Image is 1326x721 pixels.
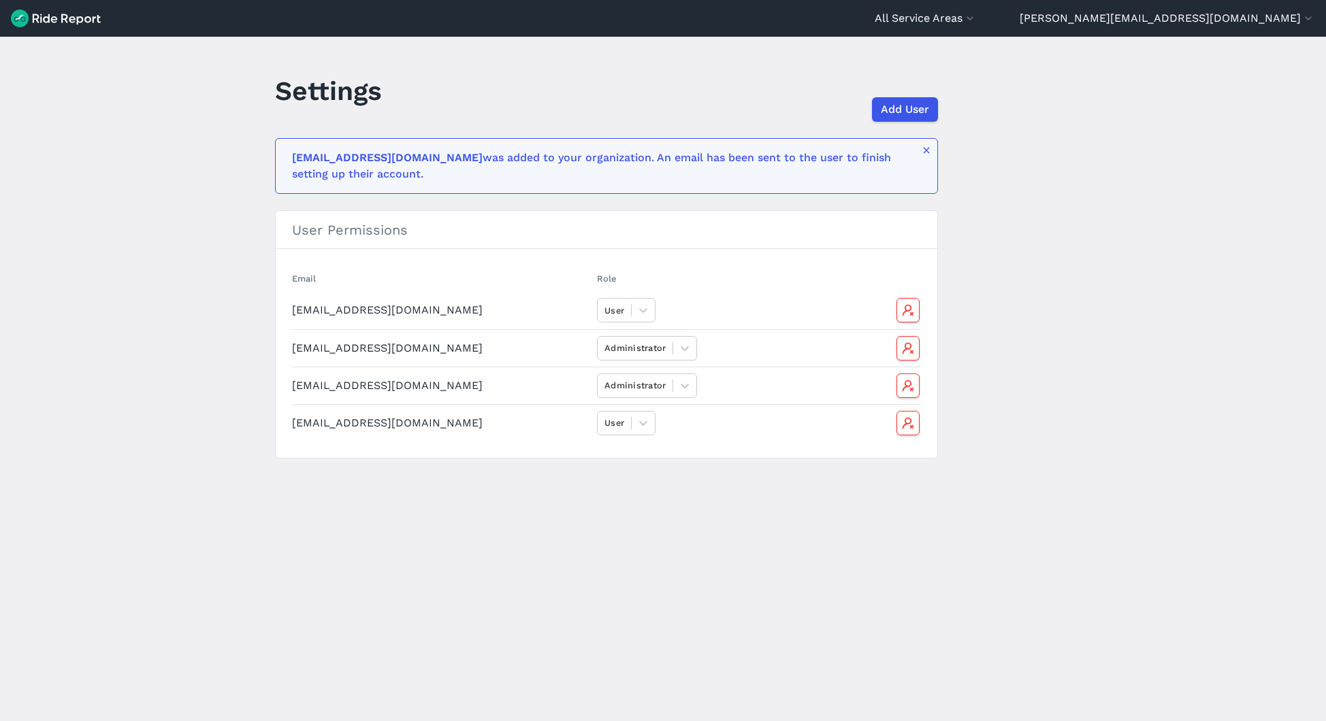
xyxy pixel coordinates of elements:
[292,272,316,285] button: Email
[604,416,624,429] div: User
[881,101,929,118] span: Add User
[1020,10,1315,27] button: [PERSON_NAME][EMAIL_ADDRESS][DOMAIN_NAME]
[875,10,977,27] button: All Service Areas
[11,10,101,27] img: Ride Report
[604,341,666,354] div: Administrator
[604,379,666,392] div: Administrator
[292,329,592,367] td: [EMAIL_ADDRESS][DOMAIN_NAME]
[276,211,937,249] h3: User Permissions
[292,151,483,164] b: [EMAIL_ADDRESS][DOMAIN_NAME]
[872,97,938,122] button: Add User
[292,404,592,441] td: [EMAIL_ADDRESS][DOMAIN_NAME]
[597,272,616,285] button: Role
[275,72,382,110] h1: Settings
[604,304,624,317] div: User
[292,292,592,329] td: [EMAIL_ADDRESS][DOMAIN_NAME]
[292,367,592,404] td: [EMAIL_ADDRESS][DOMAIN_NAME]
[292,150,913,182] div: was added to your organization. An email has been sent to the user to finish setting up their acc...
